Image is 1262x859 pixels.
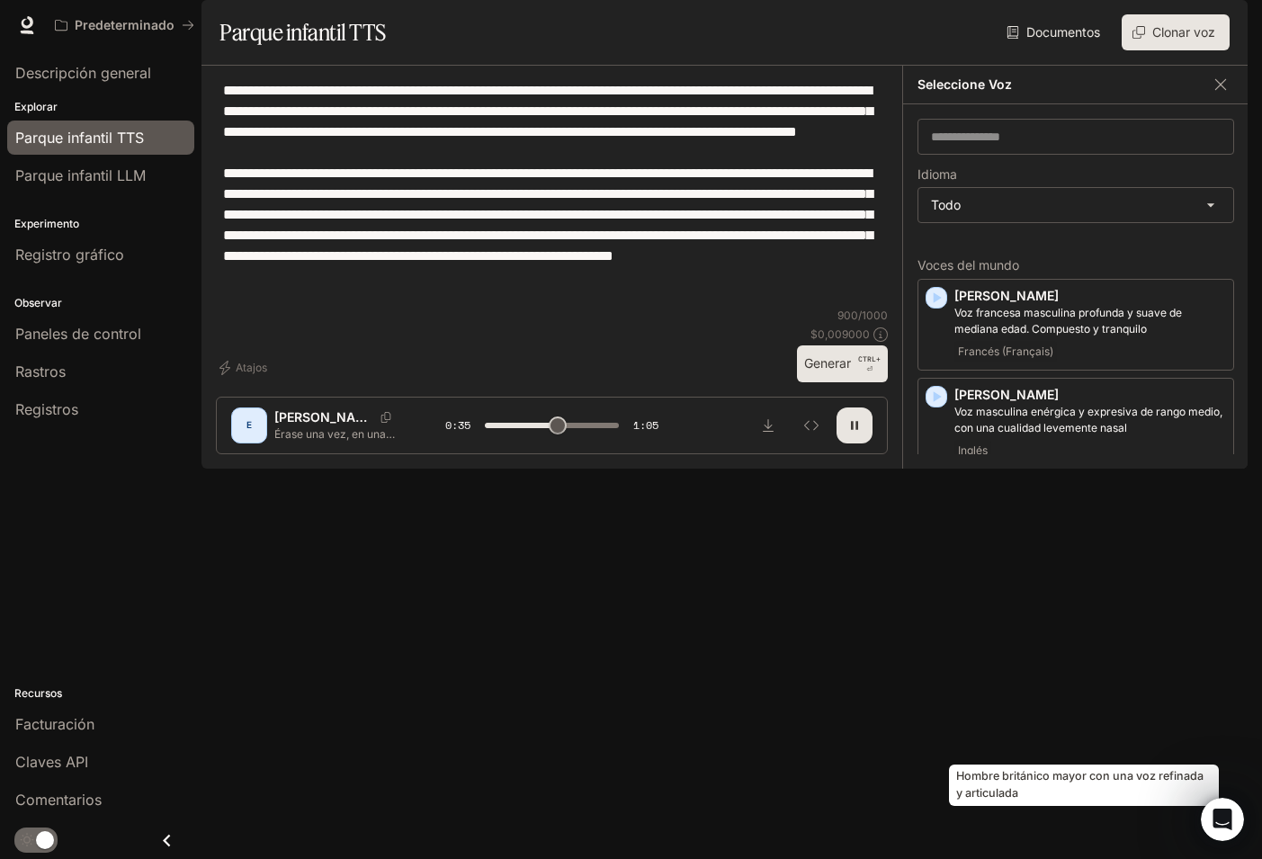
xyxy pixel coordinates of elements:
[797,345,888,382] button: GenerarCTRL+⏎
[1201,798,1244,841] iframe: Intercom live chat
[954,404,1226,436] p: Energetic and expressive mid-range male voice, with a mildly nasal quality
[954,305,1226,337] p: Deep, smooth middle-aged male French voice. Composed and calm
[917,259,1234,272] p: Voces del mundo
[917,168,957,181] p: Idioma
[216,353,274,382] button: Atajos
[858,353,881,375] p: ⏎
[373,412,398,423] button: Copy Voice ID
[1122,14,1230,50] button: Clonar voz
[75,18,175,33] p: Predeterminado
[47,7,202,43] button: All workspaces
[954,440,991,461] span: Inglés
[274,426,402,442] p: Érase una vez, en una ciudad concurrida y llena de ruido y caos, un joven llamado [PERSON_NAME]. ...
[633,416,658,434] span: 1:05
[954,287,1226,305] p: [PERSON_NAME]
[750,407,786,443] button: Download audio
[1003,14,1107,50] a: Documentos
[445,416,470,434] span: 0:35
[274,408,373,426] p: [PERSON_NAME]
[793,407,829,443] button: Inspect
[918,188,1233,222] div: Todo
[949,765,1219,806] div: Hombre británico mayor con una voz refinada y articulada
[235,411,264,440] div: E
[954,386,1226,404] p: [PERSON_NAME]
[858,353,881,364] p: CTRL+
[954,341,1057,362] span: Francés (Français)
[219,14,386,50] h1: Parque infantil TTS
